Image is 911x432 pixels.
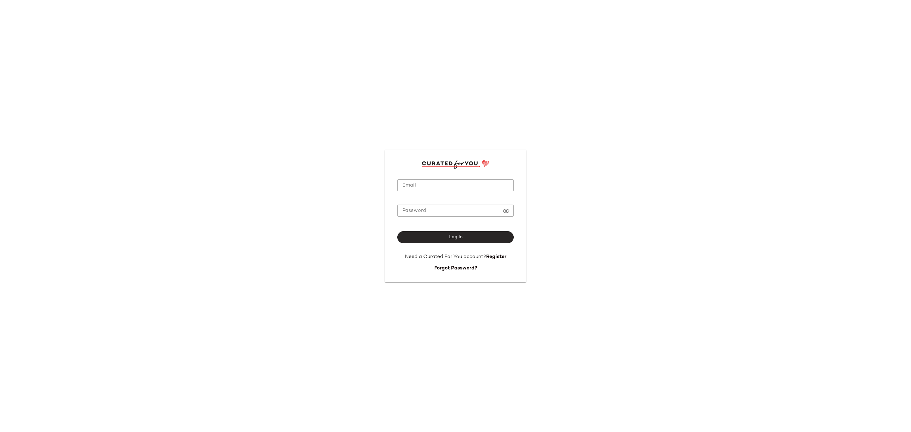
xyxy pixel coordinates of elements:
[422,160,490,169] img: cfy_login_logo.DGdB1djN.svg
[434,266,477,271] a: Forgot Password?
[405,254,486,260] span: Need a Curated For You account?
[449,235,462,240] span: Log In
[397,231,514,243] button: Log In
[486,254,506,260] a: Register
